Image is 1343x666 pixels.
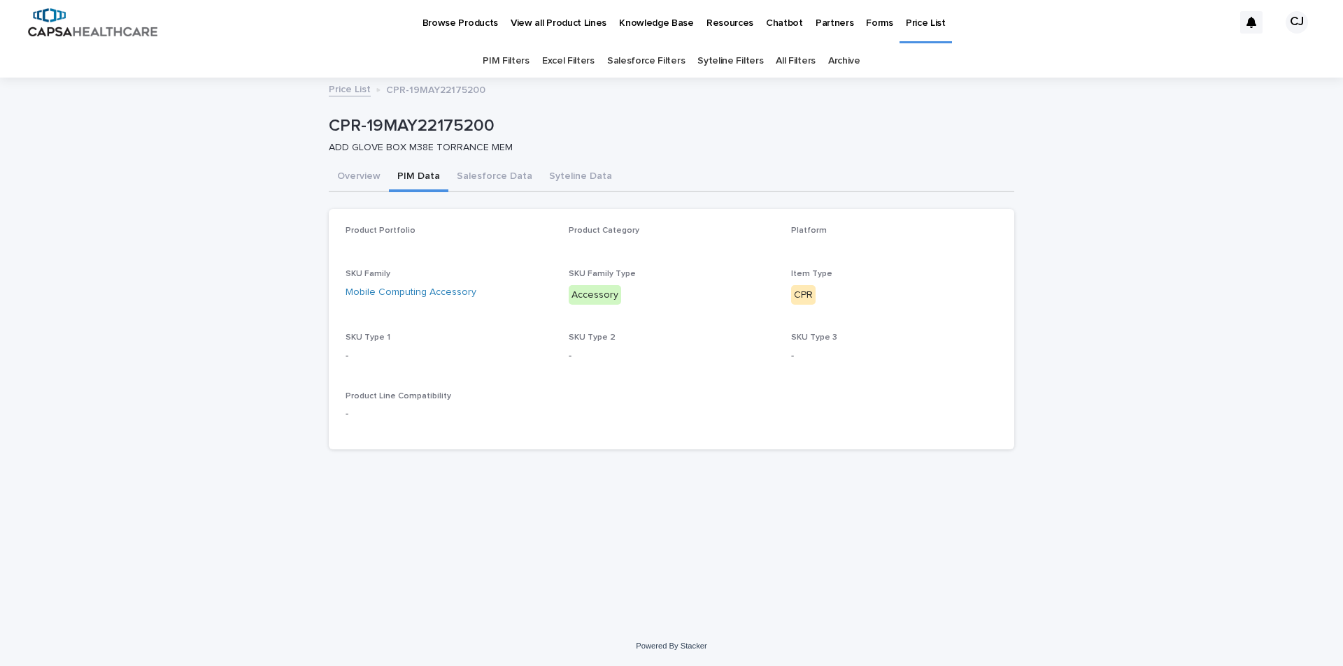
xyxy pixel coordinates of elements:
p: ADD GLOVE BOX M38E TORRANCE MEM [329,142,1003,154]
a: Salesforce Filters [607,45,685,78]
div: Accessory [569,285,621,305]
span: SKU Family Type [569,270,636,278]
span: Platform [791,226,827,235]
p: - [346,407,552,421]
span: SKU Type 2 [569,333,616,342]
span: SKU Family [346,270,390,278]
a: Powered By Stacker [636,642,706,650]
a: Price List [329,80,371,96]
span: Item Type [791,270,832,278]
a: Archive [828,45,860,78]
p: CPR-19MAY22175200 [329,116,1009,136]
p: - [791,349,997,363]
img: B5p4sRfuTuC72oLToeu7 [28,8,157,36]
a: PIM Filters [483,45,530,78]
span: Product Category [569,226,639,235]
p: - [346,349,552,363]
button: Salesforce Data [448,163,541,192]
div: CJ [1286,11,1308,34]
button: PIM Data [389,163,448,192]
a: All Filters [776,45,816,78]
p: - [569,349,775,363]
span: SKU Type 3 [791,333,837,342]
p: CPR-19MAY22175200 [386,81,485,96]
a: Mobile Computing Accessory [346,285,476,300]
button: Syteline Data [541,163,620,192]
a: Syteline Filters [697,45,763,78]
a: Excel Filters [542,45,595,78]
button: Overview [329,163,389,192]
span: Product Portfolio [346,226,415,235]
span: Product Line Compatibility [346,392,451,400]
div: CPR [791,285,816,305]
span: SKU Type 1 [346,333,390,342]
